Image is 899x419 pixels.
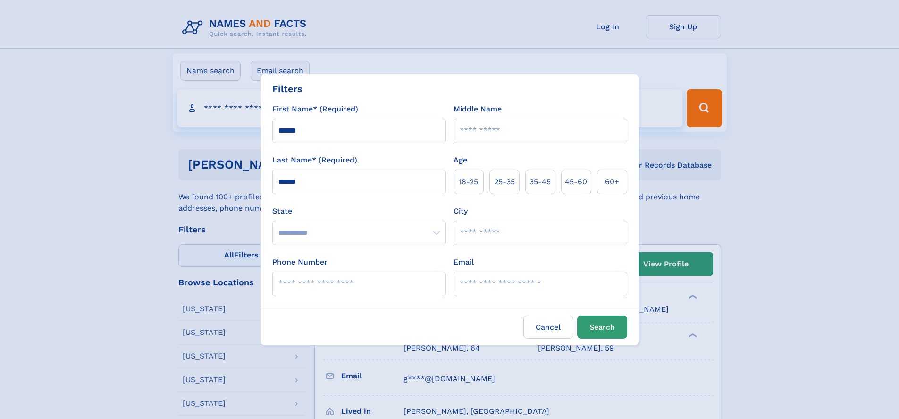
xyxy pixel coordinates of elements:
[272,257,328,268] label: Phone Number
[454,103,502,115] label: Middle Name
[454,257,474,268] label: Email
[454,154,467,166] label: Age
[272,205,446,217] label: State
[605,176,619,188] span: 60+
[529,176,551,188] span: 35‑45
[459,176,478,188] span: 18‑25
[454,205,468,217] label: City
[577,316,627,339] button: Search
[272,82,302,96] div: Filters
[272,103,358,115] label: First Name* (Required)
[565,176,587,188] span: 45‑60
[494,176,515,188] span: 25‑35
[523,316,573,339] label: Cancel
[272,154,357,166] label: Last Name* (Required)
